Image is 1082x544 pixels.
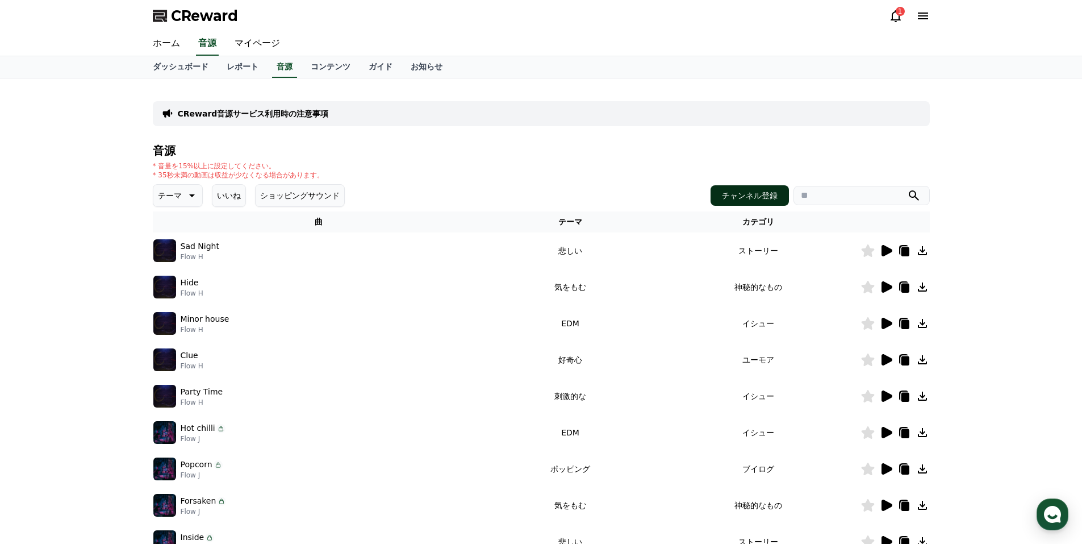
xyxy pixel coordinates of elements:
[889,9,903,23] a: 1
[158,188,182,204] p: テーマ
[484,232,655,269] td: 悲しい
[196,32,219,56] a: 音源
[153,494,176,517] img: music
[153,211,485,232] th: 曲
[225,32,289,56] a: マイページ
[402,56,452,78] a: お知らせ
[181,386,223,398] p: Party Time
[153,385,176,408] img: music
[153,144,930,157] h4: 音源
[484,451,655,487] td: ポッピング
[29,377,49,387] span: Home
[656,414,860,451] td: イシュー
[656,211,860,232] th: カテゴリ
[181,362,203,371] p: Flow H
[656,451,860,487] td: ブイログ
[181,325,229,334] p: Flow H
[153,348,176,371] img: music
[153,458,176,480] img: music
[147,360,218,389] a: Settings
[181,252,219,261] p: Flow H
[153,239,176,262] img: music
[484,487,655,524] td: 気をもむ
[484,414,655,451] td: EDM
[171,7,238,25] span: CReward
[181,277,199,289] p: Hide
[75,360,147,389] a: Messages
[181,495,216,507] p: Forsaken
[178,108,329,119] a: CReward音源サービス利用時の注意事項
[181,289,203,298] p: Flow H
[181,507,227,516] p: Flow J
[484,378,655,414] td: 刺激的な
[153,171,324,180] p: * 35秒未満の動画は収益が少なくなる場合があります。
[218,56,268,78] a: レポート
[896,7,905,16] div: 1
[3,360,75,389] a: Home
[656,232,860,269] td: ストーリー
[484,211,655,232] th: テーマ
[484,305,655,342] td: EDM
[94,378,128,387] span: Messages
[656,269,860,305] td: 神秘的なもの
[212,184,246,207] button: いいね
[484,269,655,305] td: 気をもむ
[656,487,860,524] td: 神秘的なもの
[484,342,655,378] td: 好奇心
[181,350,198,362] p: Clue
[272,56,297,78] a: 音源
[181,471,223,480] p: Flow J
[153,7,238,25] a: CReward
[255,184,345,207] button: ショッピングサウンド
[181,313,229,325] p: Minor house
[181,240,219,252] p: Sad Night
[711,185,789,206] button: チャンネル登録
[181,459,212,471] p: Popcorn
[144,32,189,56] a: ホーム
[302,56,360,78] a: コンテンツ
[656,342,860,378] td: ユーモア
[181,434,225,443] p: Flow J
[181,531,204,543] p: Inside
[153,421,176,444] img: music
[168,377,196,387] span: Settings
[153,276,176,298] img: music
[656,305,860,342] td: イシュー
[153,184,203,207] button: テーマ
[181,398,223,407] p: Flow H
[153,312,176,335] img: music
[144,56,218,78] a: ダッシュボード
[181,422,215,434] p: Hot chilli
[153,161,324,171] p: * 音量を15%以上に設定してください。
[360,56,402,78] a: ガイド
[656,378,860,414] td: イシュー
